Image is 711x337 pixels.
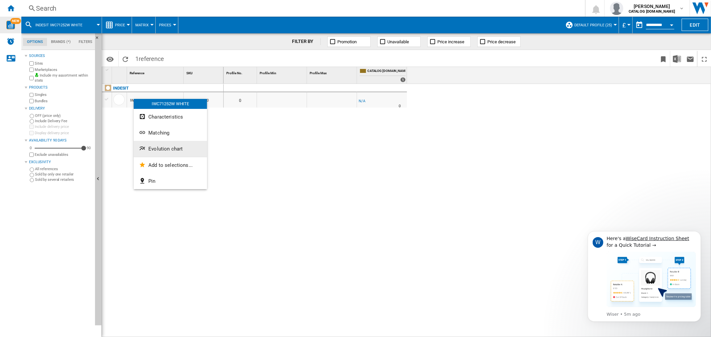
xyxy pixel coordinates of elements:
[134,141,207,157] button: Evolution chart
[148,114,183,120] span: Characteristics
[148,178,155,184] span: Pin
[134,109,207,125] button: Characteristics
[148,146,183,152] span: Evolution chart
[148,130,169,136] span: Matching
[134,99,207,109] div: IWC71252W WHITE
[134,173,207,189] button: Pin...
[134,157,207,173] button: Add to selections...
[148,162,193,168] span: Add to selections...
[134,125,207,141] button: Matching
